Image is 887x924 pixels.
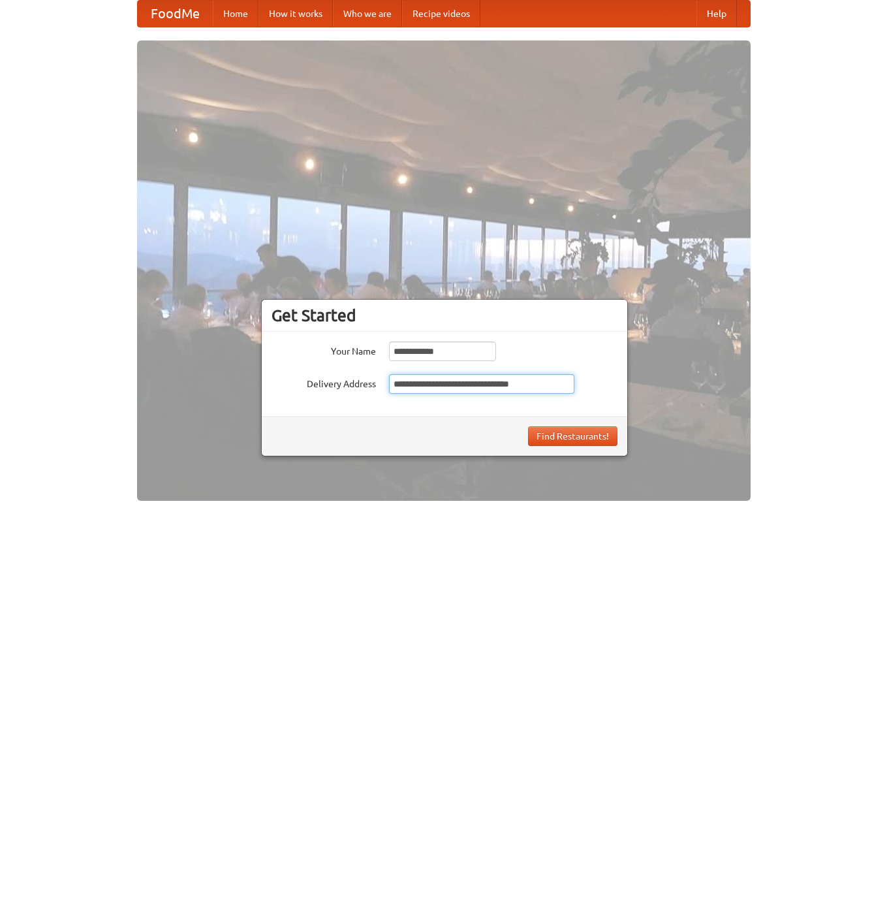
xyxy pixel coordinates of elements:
label: Your Name [272,342,376,358]
a: Help [696,1,737,27]
h3: Get Started [272,306,617,325]
label: Delivery Address [272,374,376,390]
a: How it works [258,1,333,27]
a: Who we are [333,1,402,27]
a: FoodMe [138,1,213,27]
button: Find Restaurants! [528,426,617,446]
a: Recipe videos [402,1,480,27]
a: Home [213,1,258,27]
